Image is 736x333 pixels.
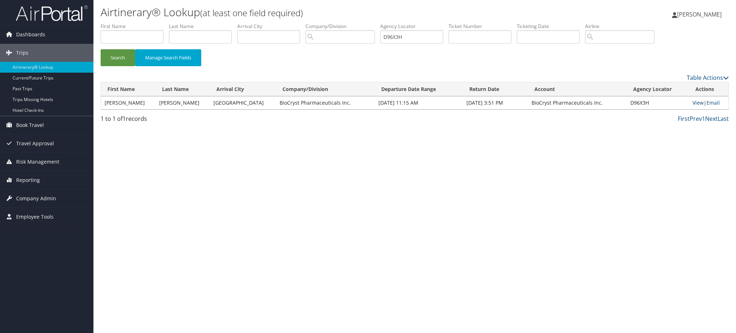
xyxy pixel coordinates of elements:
[16,26,45,44] span: Dashboards
[16,44,28,62] span: Trips
[237,23,305,30] label: Arrival City
[707,99,720,106] a: Email
[16,208,54,226] span: Employee Tools
[210,96,276,109] td: [GEOGRAPHIC_DATA]
[687,74,729,82] a: Table Actions
[200,7,303,19] small: (at least one field required)
[380,23,448,30] label: Agency Locator
[375,82,463,96] th: Departure Date Range: activate to sort column ascending
[627,82,689,96] th: Agency Locator: activate to sort column ascending
[627,96,689,109] td: D96X3H
[528,82,627,96] th: Account: activate to sort column ascending
[156,96,210,109] td: [PERSON_NAME]
[585,23,660,30] label: Airline
[689,82,728,96] th: Actions
[517,23,585,30] label: Ticketing Date
[677,10,722,18] span: [PERSON_NAME]
[690,115,702,123] a: Prev
[305,23,380,30] label: Company/Division
[463,82,528,96] th: Return Date: activate to sort column ascending
[463,96,528,109] td: [DATE] 3:51 PM
[101,114,250,127] div: 1 to 1 of records
[16,190,56,207] span: Company Admin
[276,96,375,109] td: BioCryst Pharmaceuticals Inc.
[528,96,627,109] td: BioCryst Pharmaceuticals Inc.
[16,134,54,152] span: Travel Approval
[672,4,729,25] a: [PERSON_NAME]
[705,115,718,123] a: Next
[101,49,135,66] button: Search
[16,153,59,171] span: Risk Management
[276,82,375,96] th: Company/Division
[101,96,156,109] td: [PERSON_NAME]
[210,82,276,96] th: Arrival City: activate to sort column ascending
[101,23,169,30] label: First Name
[375,96,463,109] td: [DATE] 11:15 AM
[16,116,44,134] span: Book Travel
[448,23,517,30] label: Ticket Number
[135,49,201,66] button: Manage Search Fields
[101,5,519,20] h1: Airtinerary® Lookup
[693,99,704,106] a: View
[16,171,40,189] span: Reporting
[156,82,210,96] th: Last Name: activate to sort column ascending
[123,115,126,123] span: 1
[101,82,156,96] th: First Name: activate to sort column ascending
[678,115,690,123] a: First
[169,23,237,30] label: Last Name
[16,5,88,22] img: airportal-logo.png
[689,96,728,109] td: |
[702,115,705,123] a: 1
[718,115,729,123] a: Last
